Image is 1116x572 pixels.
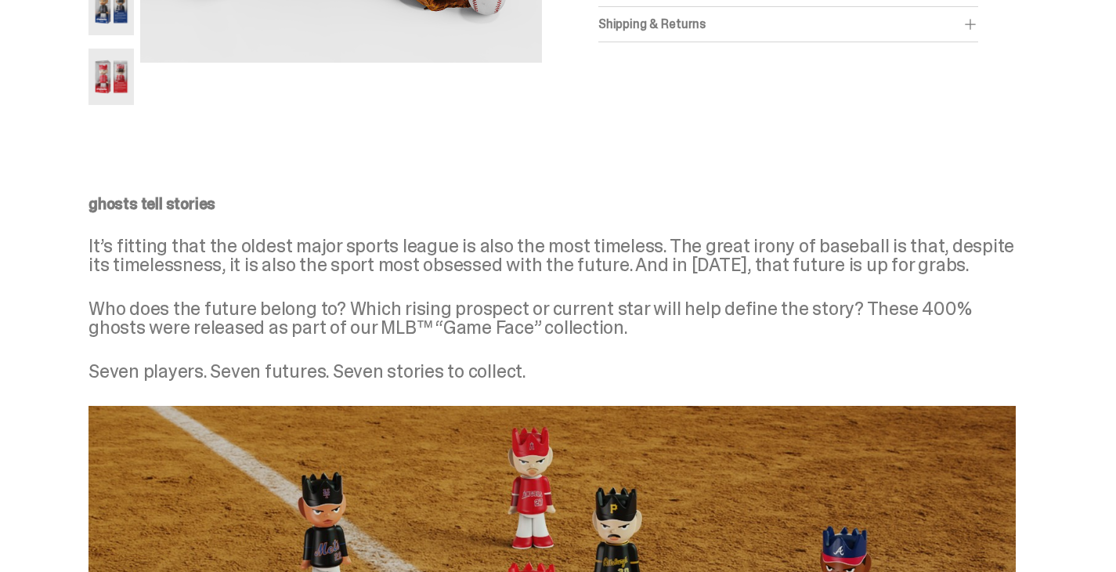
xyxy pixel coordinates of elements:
p: Seven players. Seven futures. Seven stories to collect. [88,362,1016,381]
p: ghosts tell stories [88,196,1016,212]
img: 08-ghostwrite-mlb-game-face-complete-set-mike-trout.png [88,49,134,105]
p: Who does the future belong to? Which rising prospect or current star will help define the story? ... [88,299,1016,337]
div: Shipping & Returns [598,16,978,32]
p: It’s fitting that the oldest major sports league is also the most timeless. The great irony of ba... [88,237,1016,274]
